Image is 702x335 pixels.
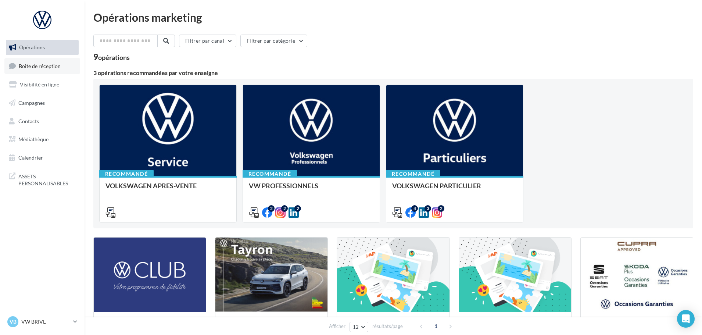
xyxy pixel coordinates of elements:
div: 2 [268,205,275,212]
span: 1 [430,320,442,332]
span: VOLKSWAGEN APRES-VENTE [105,182,197,190]
div: 4 [411,205,418,212]
a: VB VW BRIVE [6,315,79,329]
span: VOLKSWAGEN PARTICULIER [392,182,481,190]
button: 12 [350,322,368,332]
span: Campagnes [18,100,45,106]
span: Contacts [18,118,39,124]
button: Filtrer par canal [179,35,236,47]
span: Médiathèque [18,136,49,142]
a: Calendrier [4,150,80,165]
div: 2 [438,205,444,212]
a: Boîte de réception [4,58,80,74]
div: opérations [98,54,130,61]
div: 3 [425,205,431,212]
span: résultats/page [372,323,403,330]
div: 3 opérations recommandées par votre enseigne [93,70,693,76]
span: Afficher [329,323,345,330]
p: VW BRIVE [21,318,70,325]
span: VB [10,318,17,325]
div: Opérations marketing [93,12,693,23]
a: Opérations [4,40,80,55]
div: 9 [93,53,130,61]
div: Recommandé [99,170,154,178]
span: 12 [353,324,359,330]
span: Calendrier [18,154,43,161]
a: Campagnes [4,95,80,111]
a: Médiathèque [4,132,80,147]
span: VW PROFESSIONNELS [249,182,318,190]
a: Visibilité en ligne [4,77,80,92]
span: Boîte de réception [19,63,61,69]
button: Filtrer par catégorie [240,35,307,47]
div: 2 [294,205,301,212]
div: Recommandé [386,170,440,178]
div: Open Intercom Messenger [677,310,695,328]
span: ASSETS PERSONNALISABLES [18,171,76,187]
div: Recommandé [243,170,297,178]
div: 2 [281,205,288,212]
span: Visibilité en ligne [20,81,59,88]
a: Contacts [4,114,80,129]
a: ASSETS PERSONNALISABLES [4,168,80,190]
span: Opérations [19,44,45,50]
